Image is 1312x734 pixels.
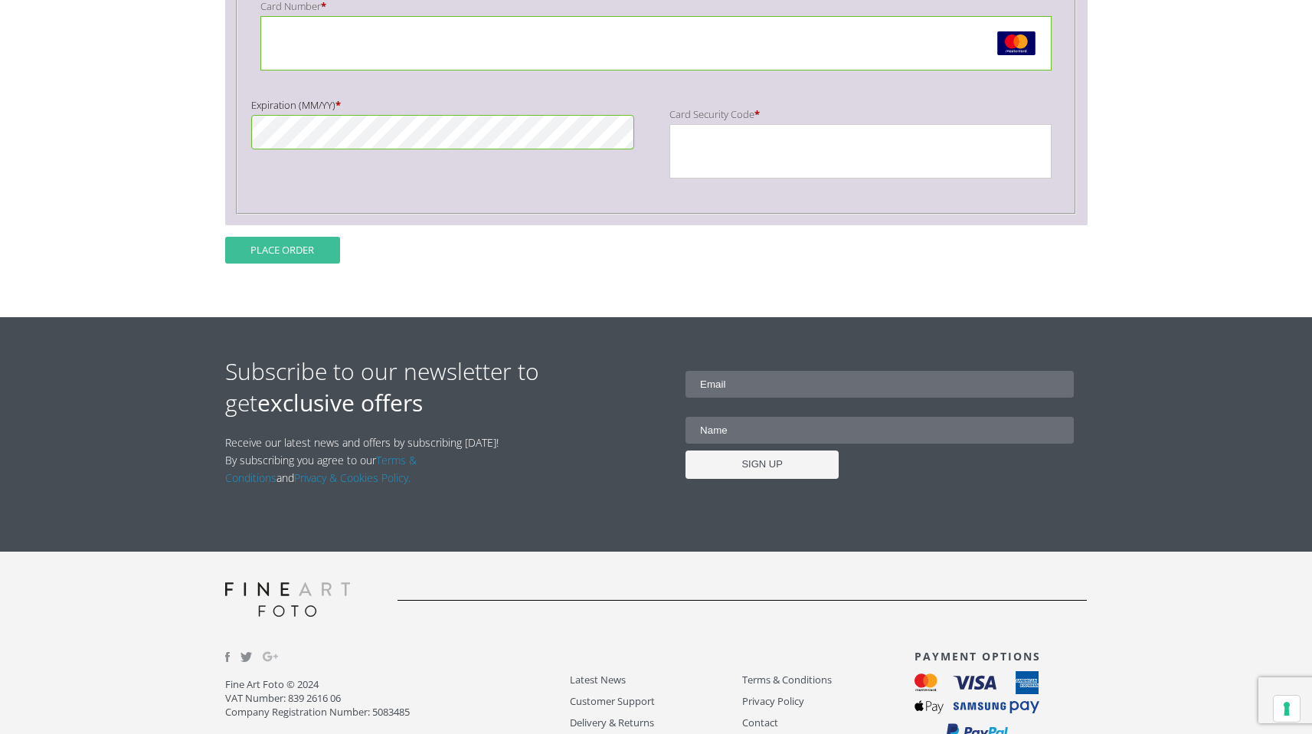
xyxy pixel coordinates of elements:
img: logo-grey.svg [225,582,351,617]
label: Card Security Code [669,104,1052,124]
a: Customer Support [570,693,742,710]
a: Privacy Policy [742,693,914,710]
a: Delivery & Returns [570,714,742,732]
img: twitter.svg [240,652,253,662]
img: Google_Plus.svg [263,649,278,664]
iframe: secure payment field [268,23,1006,63]
p: Receive our latest news and offers by subscribing [DATE]! By subscribing you agree to our and [225,434,507,487]
label: Expiration (MM/YY) [251,95,633,115]
iframe: secure payment field [677,132,1007,172]
a: Privacy & Cookies Policy. [294,470,411,485]
input: Name [685,417,1074,444]
a: Terms & Conditions [742,671,914,689]
a: Contact [742,714,914,732]
input: Email [685,371,1074,398]
a: Latest News [570,671,742,689]
img: facebook.svg [225,652,230,662]
a: Terms & Conditions [225,453,417,485]
abbr: required [754,107,760,121]
p: Fine Art Foto © 2024 VAT Number: 839 2616 06 Company Registration Number: 5083485 [225,677,570,719]
h3: PAYMENT OPTIONS [914,649,1087,664]
button: Your consent preferences for tracking technologies [1274,696,1300,722]
strong: exclusive offers [257,387,423,418]
button: Place order [225,237,340,264]
input: SIGN UP [685,451,839,479]
h2: Subscribe to our newsletter to get [225,356,656,418]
